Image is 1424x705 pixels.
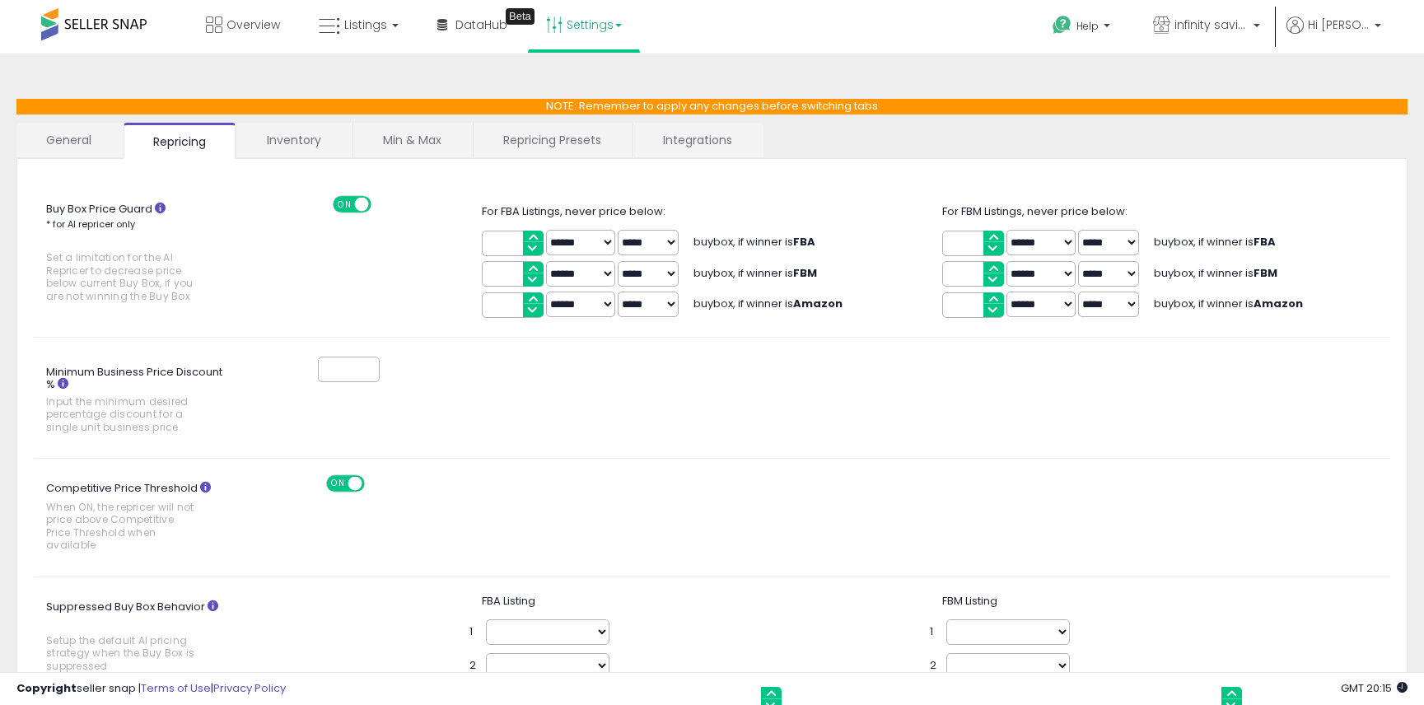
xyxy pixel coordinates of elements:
span: 1 [469,624,478,640]
span: ON [335,197,356,211]
div: Tooltip anchor [506,8,535,25]
span: DataHub [455,16,507,33]
b: FBM [1254,265,1277,281]
a: Terms of Use [141,680,211,696]
a: General [16,123,122,157]
span: FBA Listing [482,593,535,609]
span: For FBM Listings, never price below: [942,203,1128,219]
b: FBA [793,234,815,250]
span: buybox, if winner is [693,296,843,311]
span: infinity savings [1174,16,1249,33]
span: When ON, the repricer will not price above Competitive Price Threshold when available [46,501,200,552]
span: buybox, if winner is [693,265,817,281]
span: For FBA Listings, never price below: [482,203,665,219]
a: Repricing Presets [474,123,631,157]
div: seller snap | | [16,681,286,697]
span: Setup the default AI pricing strategy when the Buy Box is suppressed [46,634,200,672]
span: Listings [344,16,387,33]
small: * for AI repricer only [46,217,135,231]
b: Amazon [793,296,843,311]
strong: Copyright [16,680,77,696]
a: Privacy Policy [213,680,286,696]
span: Input the minimum desired percentage discount for a single unit business price. [46,395,200,433]
span: buybox, if winner is [693,234,815,250]
a: Repricing [124,123,236,159]
span: 2 [930,658,938,674]
span: 2025-09-9 20:15 GMT [1341,680,1408,696]
a: Help [1039,2,1127,54]
b: FBA [1254,234,1276,250]
b: FBM [793,265,817,281]
span: buybox, if winner is [1154,234,1276,250]
a: Integrations [633,123,762,157]
span: Overview [226,16,280,33]
a: Hi [PERSON_NAME] [1286,16,1381,54]
label: Minimum Business Price Discount % [34,360,239,442]
a: Inventory [237,123,351,157]
span: buybox, if winner is [1154,296,1303,311]
span: Help [1076,19,1099,33]
span: 1 [930,624,938,640]
span: OFF [369,197,395,211]
span: Hi [PERSON_NAME] [1308,16,1370,33]
span: ON [329,477,349,491]
span: Set a limitation for the AI Repricer to decrease price below current Buy Box, if you are not winn... [46,251,200,302]
label: Buy Box Price Guard [34,196,239,311]
p: NOTE: Remember to apply any changes before switching tabs [16,99,1408,114]
label: Suppressed Buy Box Behavior [34,594,239,681]
i: Get Help [1052,15,1072,35]
label: Competitive Price Threshold [34,475,239,559]
span: OFF [362,477,389,491]
a: Min & Max [353,123,471,157]
span: FBM Listing [942,593,997,609]
span: 2 [469,658,478,674]
span: buybox, if winner is [1154,265,1277,281]
b: Amazon [1254,296,1303,311]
